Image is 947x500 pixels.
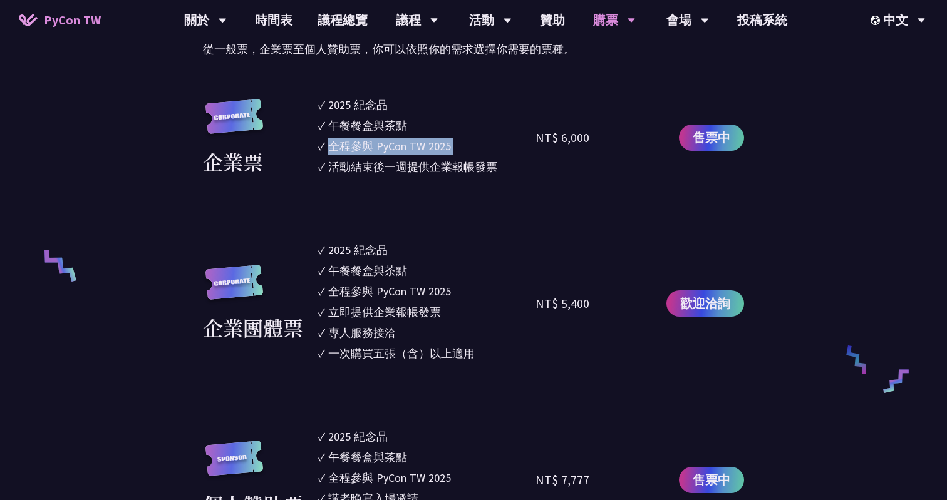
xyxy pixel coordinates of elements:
[536,471,589,489] div: NT$ 7,777
[318,283,536,300] li: ✓
[318,96,536,113] li: ✓
[328,449,407,466] div: 午餐餐盒與茶點
[328,324,396,341] div: 專人服務接洽
[328,469,451,486] div: 全程參與 PyCon TW 2025
[318,262,536,279] li: ✓
[328,117,407,134] div: 午餐餐盒與茶點
[203,40,744,59] p: 從一般票，企業票至個人贊助票，你可以依照你的需求選擇你需要的票種。
[328,96,388,113] div: 2025 紀念品
[328,283,451,300] div: 全程參與 PyCon TW 2025
[318,158,536,175] li: ✓
[318,304,536,320] li: ✓
[328,242,388,258] div: 2025 紀念品
[203,146,263,176] div: 企業票
[6,4,113,36] a: PyCon TW
[328,138,451,155] div: 全程參與 PyCon TW 2025
[203,265,266,313] img: corporate.a587c14.svg
[318,469,536,486] li: ✓
[871,16,883,25] img: Locale Icon
[318,138,536,155] li: ✓
[318,324,536,341] li: ✓
[318,428,536,445] li: ✓
[328,428,388,445] div: 2025 紀念品
[693,128,730,147] span: 售票中
[203,441,266,489] img: sponsor.43e6a3a.svg
[679,125,744,151] a: 售票中
[203,312,303,342] div: 企業團體票
[693,471,730,489] span: 售票中
[536,128,589,147] div: NT$ 6,000
[44,11,101,29] span: PyCon TW
[328,345,475,362] div: 一次購買五張（含）以上適用
[318,345,536,362] li: ✓
[318,242,536,258] li: ✓
[328,262,407,279] div: 午餐餐盒與茶點
[666,290,744,317] a: 歡迎洽詢
[203,99,266,147] img: corporate.a587c14.svg
[328,158,497,175] div: 活動結束後一週提供企業報帳發票
[318,117,536,134] li: ✓
[318,449,536,466] li: ✓
[328,304,441,320] div: 立即提供企業報帳發票
[679,467,744,493] a: 售票中
[536,294,589,313] div: NT$ 5,400
[19,14,38,26] img: Home icon of PyCon TW 2025
[680,294,730,313] span: 歡迎洽詢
